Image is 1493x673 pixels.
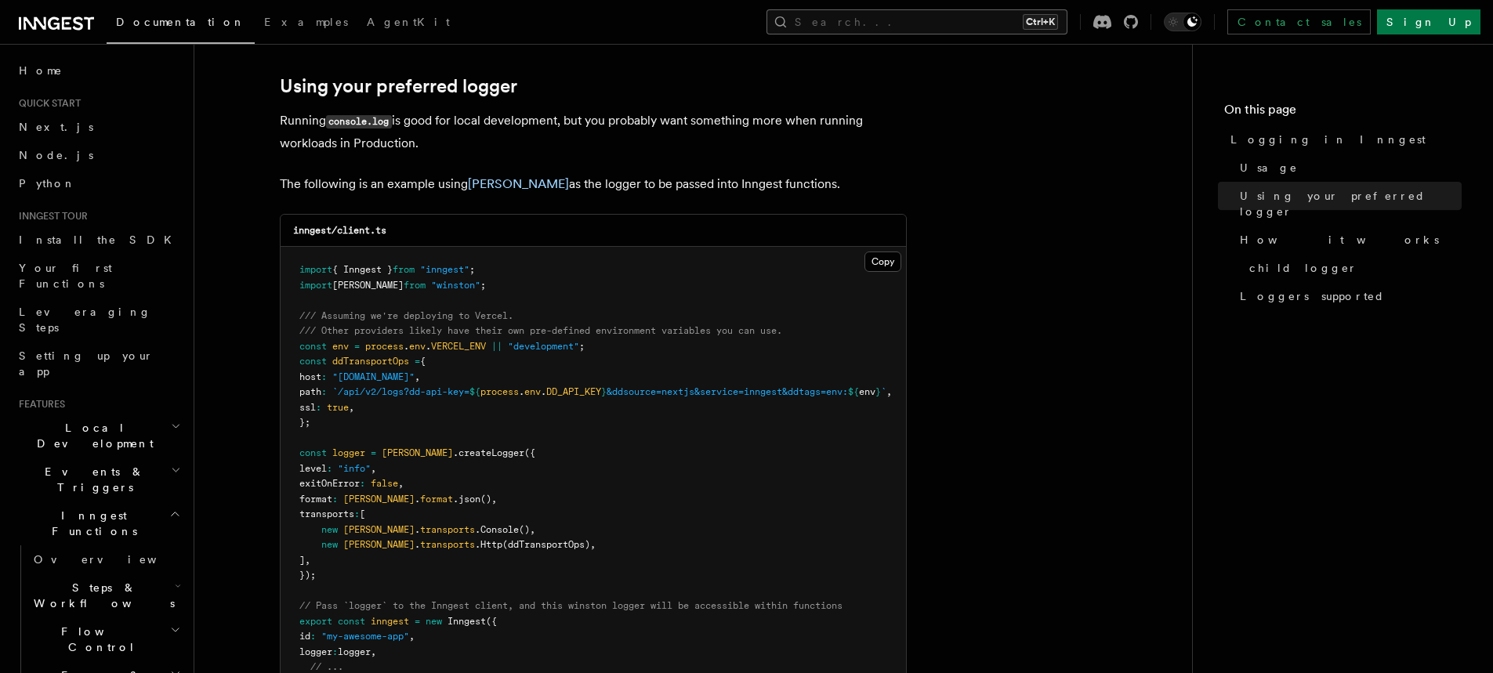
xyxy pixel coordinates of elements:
[864,251,901,272] button: Copy
[491,341,502,352] span: ||
[431,280,480,291] span: "winston"
[327,463,332,474] span: :
[299,386,321,397] span: path
[321,539,338,550] span: new
[579,341,585,352] span: ;
[321,371,327,382] span: :
[13,342,184,385] a: Setting up your app
[27,573,184,617] button: Steps & Workflows
[508,341,579,352] span: "development"
[360,478,365,489] span: :
[13,141,184,169] a: Node.js
[431,341,486,352] span: VERCEL_ENV
[13,458,184,501] button: Events & Triggers
[1240,160,1298,175] span: Usage
[299,555,305,566] span: ]
[299,325,782,336] span: /// Other providers likely have their own pre-defined environment variables you can use.
[469,264,475,275] span: ;
[343,494,415,505] span: [PERSON_NAME]
[19,306,151,334] span: Leveraging Steps
[881,386,886,397] span: `
[371,646,376,657] span: ,
[13,420,171,451] span: Local Development
[19,262,112,290] span: Your first Functions
[332,280,404,291] span: [PERSON_NAME]
[34,553,195,566] span: Overview
[19,149,93,161] span: Node.js
[299,616,332,627] span: export
[13,226,184,254] a: Install the SDK
[299,570,316,581] span: });
[299,341,327,352] span: const
[453,494,480,505] span: .json
[766,9,1067,34] button: Search...Ctrl+K
[426,341,431,352] span: .
[420,264,469,275] span: "inngest"
[310,661,343,672] span: // ...
[316,402,321,413] span: :
[13,298,184,342] a: Leveraging Steps
[420,539,475,550] span: transports
[293,225,386,236] code: inngest/client.ts
[299,478,360,489] span: exitOnError
[1249,260,1357,276] span: child logger
[332,646,338,657] span: :
[886,386,892,397] span: ,
[415,356,420,367] span: =
[415,616,420,627] span: =
[13,169,184,197] a: Python
[299,508,354,519] span: transports
[541,386,546,397] span: .
[27,617,184,661] button: Flow Control
[299,356,327,367] span: const
[343,539,415,550] span: [PERSON_NAME]
[13,508,169,539] span: Inngest Functions
[299,646,332,657] span: logger
[354,341,360,352] span: =
[590,539,596,550] span: ,
[299,447,327,458] span: const
[280,110,907,154] p: Running is good for local development, but you probably want something more when running workload...
[519,386,524,397] span: .
[19,233,181,246] span: Install the SDK
[480,280,486,291] span: ;
[1234,154,1462,182] a: Usage
[332,447,365,458] span: logger
[453,447,524,458] span: .createLogger
[299,280,332,291] span: import
[280,173,907,195] p: The following is an example using as the logger to be passed into Inngest functions.
[1227,9,1371,34] a: Contact sales
[480,386,519,397] span: process
[332,386,469,397] span: `/api/v2/logs?dd-api-key=
[338,616,365,627] span: const
[13,113,184,141] a: Next.js
[607,386,848,397] span: &ddsource=nextjs&service=inngest&ddtags=env:
[332,371,415,382] span: "[DOMAIN_NAME]"
[13,464,171,495] span: Events & Triggers
[299,417,310,428] span: };
[415,494,420,505] span: .
[264,16,348,28] span: Examples
[398,478,404,489] span: ,
[393,264,415,275] span: from
[27,545,184,573] a: Overview
[299,310,513,321] span: /// Assuming we're deploying to Vercel.
[415,539,420,550] span: .
[382,447,453,458] span: [PERSON_NAME]
[1240,232,1439,248] span: How it works
[1164,13,1201,31] button: Toggle dark mode
[27,580,175,611] span: Steps & Workflows
[19,349,154,378] span: Setting up your app
[354,508,360,519] span: :
[367,16,450,28] span: AgentKit
[299,463,327,474] span: level
[1240,288,1385,304] span: Loggers supported
[13,501,184,545] button: Inngest Functions
[19,121,93,133] span: Next.js
[415,524,420,535] span: .
[365,341,404,352] span: process
[469,386,480,397] span: ${
[338,646,371,657] span: logger
[107,5,255,44] a: Documentation
[546,386,601,397] span: DD_API_KEY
